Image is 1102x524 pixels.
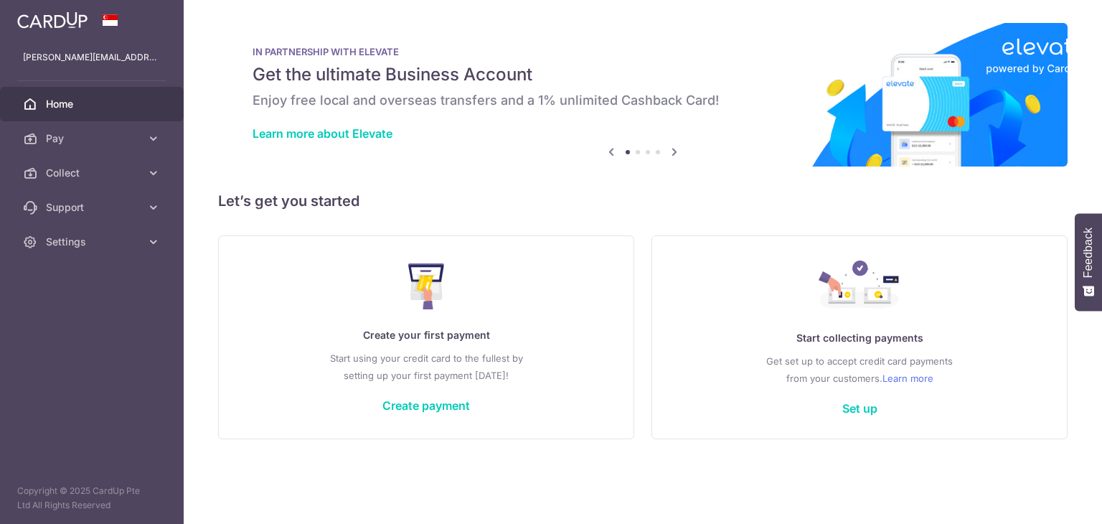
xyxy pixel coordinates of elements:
[253,126,392,141] a: Learn more about Elevate
[46,166,141,180] span: Collect
[248,327,605,344] p: Create your first payment
[382,398,470,413] a: Create payment
[46,131,141,146] span: Pay
[23,50,161,65] p: [PERSON_NAME][EMAIL_ADDRESS][DOMAIN_NAME]
[46,200,141,215] span: Support
[253,63,1033,86] h5: Get the ultimate Business Account
[17,11,88,29] img: CardUp
[46,235,141,249] span: Settings
[882,370,933,387] a: Learn more
[248,350,605,384] p: Start using your credit card to the fullest by setting up your first payment [DATE]!
[1075,213,1102,311] button: Feedback - Show survey
[842,401,877,416] a: Set up
[681,352,1038,387] p: Get set up to accept credit card payments from your customers.
[218,190,1068,212] h5: Let’s get you started
[1082,228,1095,278] span: Feedback
[681,329,1038,347] p: Start collecting payments
[218,23,1068,167] img: Renovation banner
[408,263,445,309] img: Make Payment
[819,261,900,312] img: Collect Payment
[46,97,141,111] span: Home
[253,92,1033,109] h6: Enjoy free local and overseas transfers and a 1% unlimited Cashback Card!
[253,46,1033,57] p: IN PARTNERSHIP WITH ELEVATE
